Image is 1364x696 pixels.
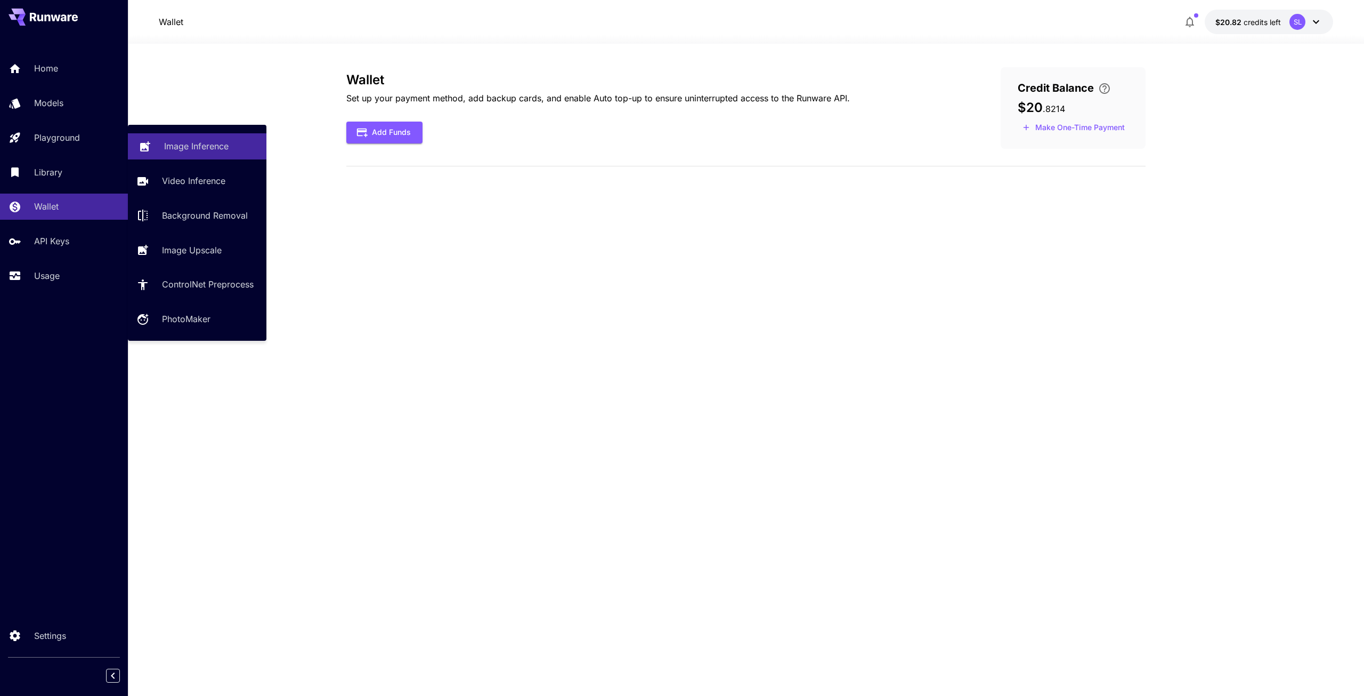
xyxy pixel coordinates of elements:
p: Settings [34,629,66,642]
p: Playground [34,131,80,144]
p: Usage [34,269,60,282]
p: Wallet [159,15,183,28]
p: Library [34,166,62,179]
p: Video Inference [162,174,225,187]
button: $20.8214 [1205,10,1333,34]
button: Make a one-time, non-recurring payment [1018,119,1130,136]
div: $20.8214 [1215,17,1281,28]
a: Video Inference [128,168,266,194]
p: Models [34,97,63,109]
p: Background Removal [162,209,248,222]
div: SL [1289,14,1305,30]
p: Set up your payment method, add backup cards, and enable Auto top-up to ensure uninterrupted acce... [346,92,850,105]
a: ControlNet Preprocess [128,271,266,298]
span: $20 [1018,100,1043,115]
a: Image Inference [128,133,266,159]
h3: Wallet [346,73,850,87]
p: ControlNet Preprocess [162,278,254,291]
p: API Keys [34,235,69,247]
button: Enter your card details and choose an Auto top-up amount to avoid service interruptions. We'll au... [1094,82,1115,95]
a: Background Removal [128,203,266,229]
div: Collapse sidebar [114,666,128,685]
p: Image Upscale [162,244,222,257]
p: PhotoMaker [162,313,210,325]
a: PhotoMaker [128,306,266,332]
span: . 8214 [1043,103,1065,114]
a: Image Upscale [128,237,266,263]
p: Image Inference [164,140,229,153]
button: Collapse sidebar [106,669,120,683]
p: Home [34,62,58,75]
button: Add Funds [346,122,423,143]
span: $20.82 [1215,18,1244,27]
span: credits left [1244,18,1281,27]
span: Credit Balance [1018,80,1094,96]
p: Wallet [34,200,59,213]
nav: breadcrumb [159,15,183,28]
